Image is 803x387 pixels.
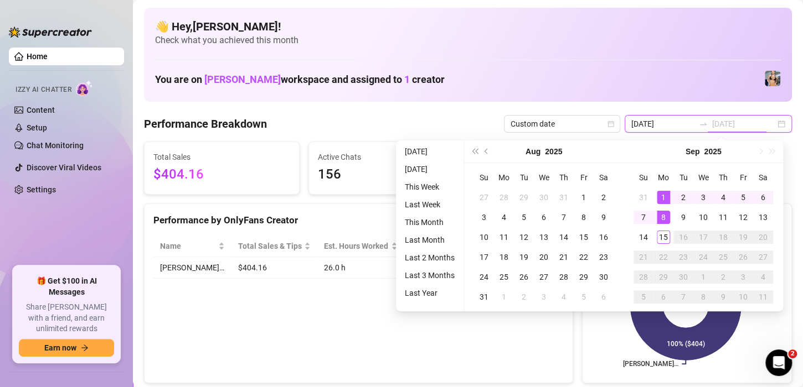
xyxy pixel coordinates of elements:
[733,247,753,267] td: 2025-09-26
[737,250,750,264] div: 26
[404,74,410,85] span: 1
[713,247,733,267] td: 2025-09-25
[634,168,653,187] th: Su
[19,302,114,334] span: Share [PERSON_NAME] with a friend, and earn unlimited rewards
[717,270,730,284] div: 2
[204,74,281,85] span: [PERSON_NAME]
[231,257,318,279] td: $404.16
[697,250,710,264] div: 24
[577,211,590,224] div: 8
[597,250,610,264] div: 23
[693,267,713,287] td: 2025-10-01
[699,119,708,128] span: to
[153,257,231,279] td: [PERSON_NAME]…
[597,211,610,224] div: 9
[756,211,770,224] div: 13
[497,290,511,304] div: 1
[474,247,494,267] td: 2025-08-17
[517,250,531,264] div: 19
[634,187,653,207] td: 2025-08-31
[318,164,455,185] span: 156
[474,187,494,207] td: 2025-07-27
[597,270,610,284] div: 30
[497,270,511,284] div: 25
[474,287,494,307] td: 2025-08-31
[577,290,590,304] div: 5
[19,339,114,357] button: Earn nowarrow-right
[717,290,730,304] div: 9
[557,211,570,224] div: 7
[557,290,570,304] div: 4
[474,267,494,287] td: 2025-08-24
[713,207,733,227] td: 2025-09-11
[653,267,673,287] td: 2025-09-29
[27,141,84,150] a: Chat Monitoring
[545,140,562,163] button: Choose a year
[477,231,491,244] div: 10
[693,187,713,207] td: 2025-09-03
[594,187,614,207] td: 2025-08-02
[577,231,590,244] div: 15
[753,227,773,247] td: 2025-09-20
[597,191,610,204] div: 2
[76,80,93,96] img: AI Chatter
[557,250,570,264] div: 21
[697,231,710,244] div: 17
[534,207,554,227] td: 2025-08-06
[517,211,531,224] div: 5
[713,168,733,187] th: Th
[27,123,47,132] a: Setup
[634,247,653,267] td: 2025-09-21
[557,270,570,284] div: 28
[44,343,76,352] span: Earn now
[637,231,650,244] div: 14
[537,250,550,264] div: 20
[673,287,693,307] td: 2025-10-07
[474,207,494,227] td: 2025-08-03
[557,191,570,204] div: 31
[554,267,574,287] td: 2025-08-28
[697,211,710,224] div: 10
[514,287,534,307] td: 2025-09-02
[753,287,773,307] td: 2025-10-11
[155,74,445,86] h1: You are on workspace and assigned to creator
[477,290,491,304] div: 31
[537,270,550,284] div: 27
[788,349,797,358] span: 2
[477,250,491,264] div: 17
[27,106,55,114] a: Content
[494,247,514,267] td: 2025-08-18
[712,118,775,130] input: End date
[594,227,614,247] td: 2025-08-16
[155,34,781,46] span: Check what you achieved this month
[400,163,459,176] li: [DATE]
[27,185,56,194] a: Settings
[657,290,670,304] div: 6
[554,207,574,227] td: 2025-08-07
[653,227,673,247] td: 2025-09-15
[597,231,610,244] div: 16
[717,191,730,204] div: 4
[713,287,733,307] td: 2025-10-09
[537,211,550,224] div: 6
[554,247,574,267] td: 2025-08-21
[737,231,750,244] div: 19
[737,290,750,304] div: 10
[657,231,670,244] div: 15
[81,344,89,352] span: arrow-right
[653,168,673,187] th: Mo
[733,227,753,247] td: 2025-09-19
[693,227,713,247] td: 2025-09-17
[400,145,459,158] li: [DATE]
[693,168,713,187] th: We
[481,140,493,163] button: Previous month (PageUp)
[574,168,594,187] th: Fr
[577,270,590,284] div: 29
[477,270,491,284] div: 24
[574,187,594,207] td: 2025-08-01
[400,233,459,247] li: Last Month
[517,231,531,244] div: 12
[673,168,693,187] th: Tu
[497,250,511,264] div: 18
[554,187,574,207] td: 2025-07-31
